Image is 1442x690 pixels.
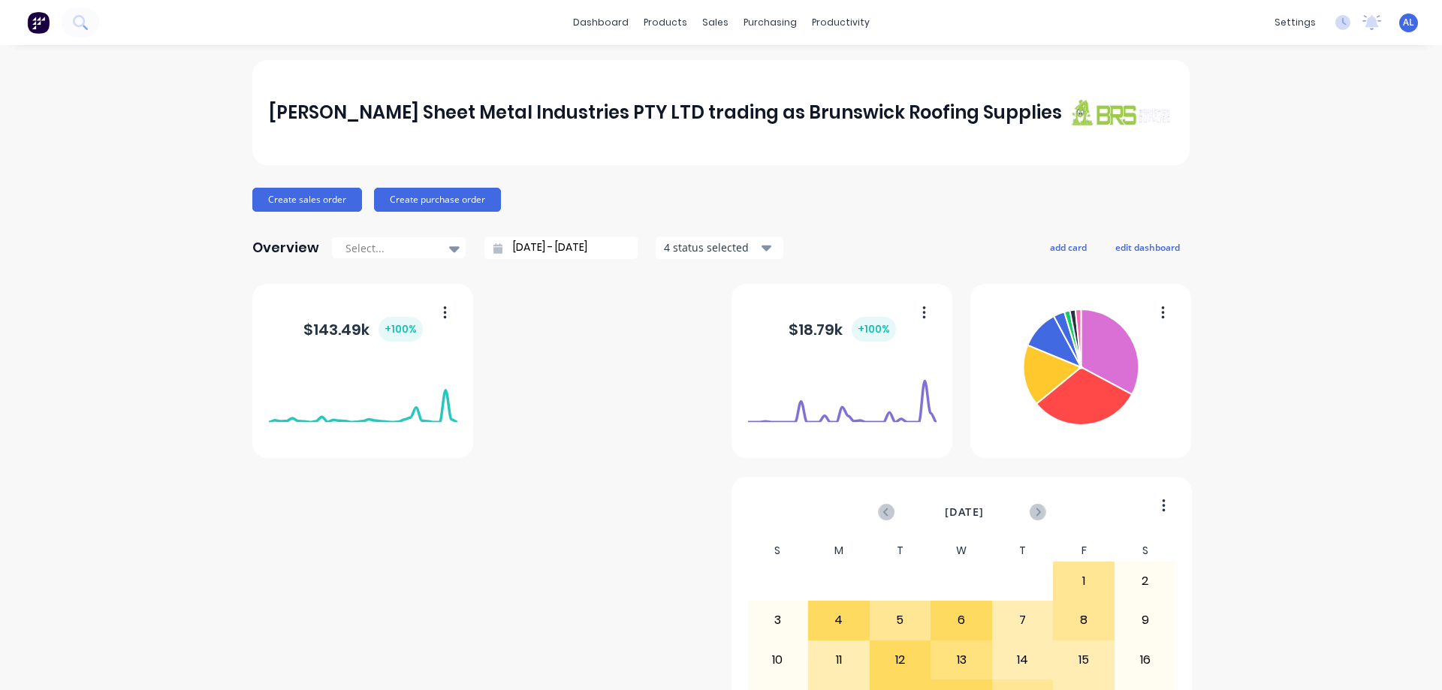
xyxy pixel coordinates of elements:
div: + 100 % [379,317,423,342]
button: add card [1040,237,1097,257]
div: [PERSON_NAME] Sheet Metal Industries PTY LTD trading as Brunswick Roofing Supplies [269,98,1062,128]
div: productivity [804,11,877,34]
div: $ 143.49k [303,317,423,342]
div: 15 [1054,641,1114,679]
button: Create sales order [252,188,362,212]
div: Overview [252,233,319,263]
span: AL [1403,16,1414,29]
div: sales [695,11,736,34]
div: 5 [870,601,931,639]
div: 16 [1115,641,1175,679]
div: 7 [993,601,1053,639]
div: settings [1267,11,1323,34]
div: T [992,540,1054,562]
a: dashboard [566,11,636,34]
div: $ 18.79k [789,317,896,342]
div: M [808,540,870,562]
div: 8 [1054,601,1114,639]
div: T [870,540,931,562]
button: edit dashboard [1106,237,1190,257]
img: Factory [27,11,50,34]
div: purchasing [736,11,804,34]
div: 10 [748,641,808,679]
div: 1 [1054,562,1114,600]
div: F [1053,540,1115,562]
div: 4 [809,601,869,639]
div: 9 [1115,601,1175,639]
div: 3 [748,601,808,639]
div: S [747,540,809,562]
div: 13 [931,641,991,679]
div: 6 [931,601,991,639]
div: W [931,540,992,562]
div: 11 [809,641,869,679]
button: 4 status selected [656,237,783,259]
span: [DATE] [945,504,984,520]
img: J A Sheet Metal Industries PTY LTD trading as Brunswick Roofing Supplies [1068,98,1173,126]
div: 14 [993,641,1053,679]
div: 2 [1115,562,1175,600]
div: + 100 % [852,317,896,342]
div: 12 [870,641,931,679]
div: S [1115,540,1176,562]
div: products [636,11,695,34]
button: Create purchase order [374,188,501,212]
div: 4 status selected [664,240,759,255]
